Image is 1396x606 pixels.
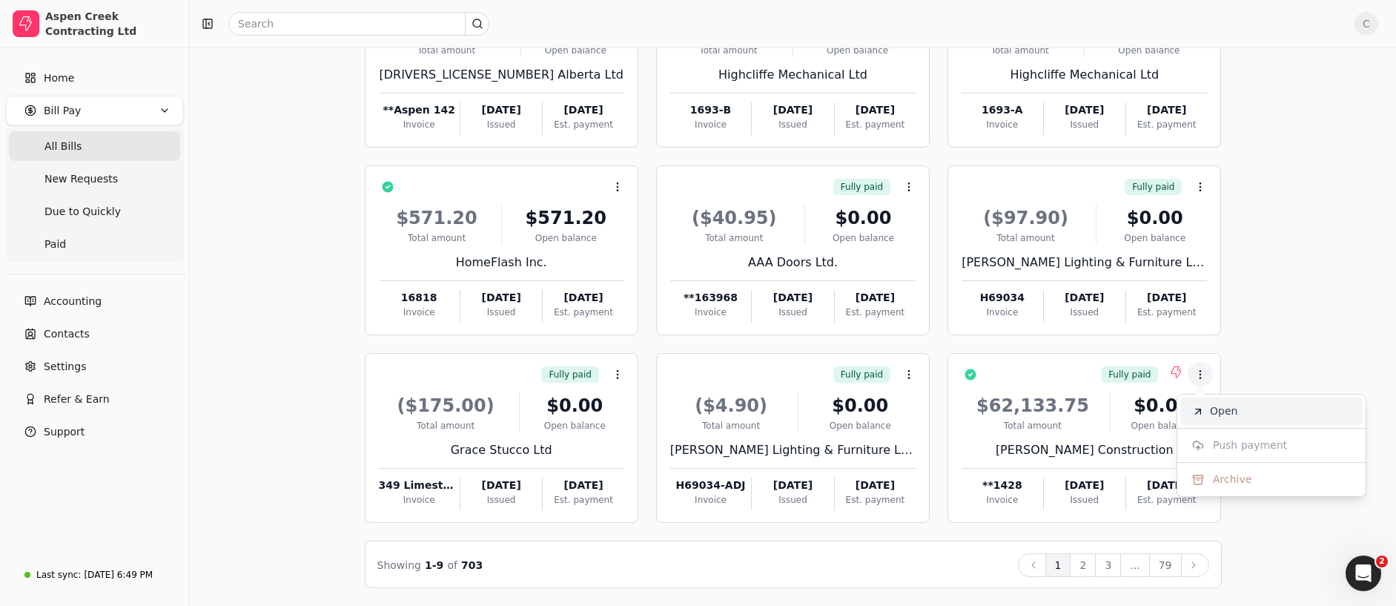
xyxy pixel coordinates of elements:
div: $571.20 [379,205,495,231]
div: [DATE] [1044,478,1125,493]
div: ($97.90) [962,205,1090,231]
iframe: Intercom live chat [1346,556,1381,591]
div: Total amount [379,419,513,432]
div: Total amount [962,231,1090,245]
span: Fully paid [841,180,883,194]
div: Open balance [1091,44,1207,57]
div: 1693-B [670,102,751,118]
div: Invoice [379,306,460,319]
span: All Bills [44,139,82,154]
div: [DATE] [1126,478,1207,493]
div: Open balance [1117,419,1208,432]
div: Invoice [670,306,751,319]
div: [DRIVERS_LICENSE_NUMBER] Alberta Ltd [379,66,624,84]
div: [DATE] [1126,290,1207,306]
div: [DATE] 6:49 PM [84,568,153,582]
div: Total amount [670,419,793,432]
span: Archive [1213,472,1251,487]
div: Total amount [670,231,798,245]
div: [DATE] [543,290,623,306]
div: **Aspen 142 [379,102,460,118]
button: ... [1120,553,1149,577]
div: [DATE] [752,290,833,306]
button: Refer & Earn [6,384,183,414]
a: Last sync:[DATE] 6:49 PM [6,561,183,588]
div: [DATE] [543,478,623,493]
div: [DATE] [1044,290,1125,306]
a: Contacts [6,319,183,349]
div: Issued [1044,493,1125,507]
div: [DATE] [460,290,542,306]
a: New Requests [9,164,180,194]
button: 2 [1070,553,1096,577]
div: [PERSON_NAME] Construction [962,441,1207,459]
div: [DATE] [460,102,542,118]
div: Issued [1044,118,1125,131]
div: [DATE] [752,102,833,118]
a: Home [6,63,183,93]
button: 1 [1045,553,1071,577]
span: New Requests [44,171,118,187]
div: Open balance [799,44,916,57]
div: AAA Doors Ltd. [670,254,916,271]
span: Bill Pay [44,103,81,119]
div: Est. payment [543,118,623,131]
button: C [1354,12,1378,36]
div: Issued [752,306,833,319]
input: Search [228,12,489,36]
span: Fully paid [1108,368,1151,381]
a: Paid [9,229,180,259]
div: ($4.90) [670,392,793,419]
div: Est. payment [543,493,623,507]
div: Issued [460,306,542,319]
span: Open [1210,404,1237,419]
span: Home [44,70,74,86]
span: of [447,559,457,571]
div: $0.00 [1117,392,1208,419]
div: [DATE] [835,102,916,118]
div: Open balance [526,419,624,432]
span: Due to Quickly [44,204,121,220]
div: Issued [460,493,542,507]
div: [DATE] [460,478,542,493]
span: Settings [44,359,86,375]
span: Showing [377,559,421,571]
div: Invoice [670,118,751,131]
div: ($40.95) [670,205,798,231]
button: Bill Pay [6,96,183,125]
span: Push payment [1213,438,1287,453]
div: Issued [1044,306,1125,319]
div: [DATE] [543,102,623,118]
button: 3 [1095,553,1121,577]
div: $0.00 [526,392,624,419]
div: Invoice [962,118,1042,131]
a: Settings [6,352,183,381]
div: [DATE] [835,478,916,493]
div: H69034-ADJ [670,478,751,493]
div: Est. payment [1126,118,1207,131]
div: Open balance [1102,231,1207,245]
div: Total amount [379,44,515,57]
span: Accounting [44,294,102,309]
div: Invoice [962,493,1042,507]
span: 1 - 9 [425,559,443,571]
div: Est. payment [835,306,916,319]
span: Contacts [44,326,90,342]
div: [PERSON_NAME] Lighting & Furniture Ltd. [670,441,916,459]
div: H69034 [962,290,1042,306]
button: 79 [1149,553,1182,577]
div: Open balance [804,419,916,432]
div: Invoice [962,306,1042,319]
div: 349 Limestone-CB [379,478,460,493]
div: $62,133.75 [962,392,1104,419]
div: Invoice [670,493,751,507]
div: Est. payment [1126,493,1207,507]
div: Aspen Creek Contracting Ltd [45,9,176,39]
span: Fully paid [1132,180,1174,194]
div: [DATE] [752,478,833,493]
span: 703 [461,559,483,571]
div: Open balance [811,231,916,245]
a: Due to Quickly [9,197,180,226]
a: All Bills [9,131,180,161]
